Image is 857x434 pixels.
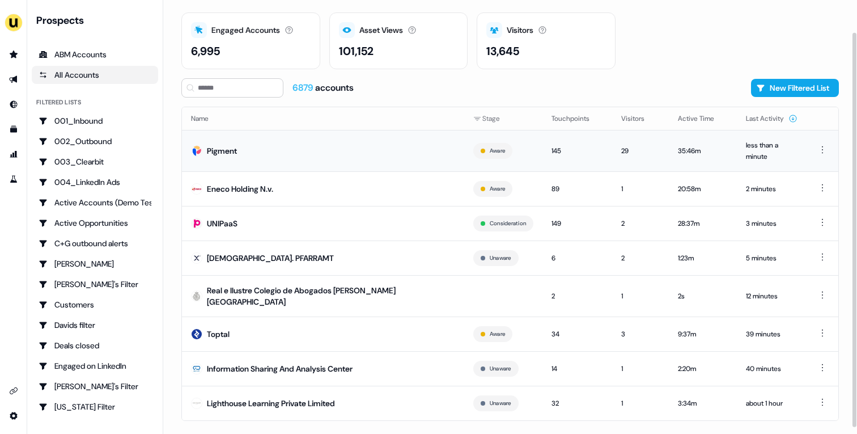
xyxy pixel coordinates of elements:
[5,70,23,89] a: Go to outbound experience
[621,218,660,229] div: 2
[39,340,151,351] div: Deals closed
[39,217,151,229] div: Active Opportunities
[32,377,158,395] a: Go to Geneviève's Filter
[36,98,81,107] div: Filtered lists
[551,328,603,340] div: 34
[32,66,158,84] a: All accounts
[207,363,353,374] div: Information Sharing And Analysis Center
[32,316,158,334] a: Go to Davids filter
[292,82,354,94] div: accounts
[32,214,158,232] a: Go to Active Opportunities
[551,363,603,374] div: 14
[621,252,660,264] div: 2
[5,120,23,138] a: Go to templates
[678,252,728,264] div: 1:23m
[207,218,237,229] div: UNIPaaS
[621,363,660,374] div: 1
[621,398,660,409] div: 1
[490,184,505,194] button: Aware
[39,197,151,208] div: Active Accounts (Demo Test)
[746,218,797,229] div: 3 minutes
[32,275,158,293] a: Go to Charlotte's Filter
[207,145,237,157] div: Pigment
[339,43,374,60] div: 101,152
[39,69,151,81] div: All Accounts
[5,45,23,64] a: Go to prospects
[746,290,797,302] div: 12 minutes
[678,108,728,129] button: Active Time
[490,253,511,263] button: Unaware
[32,398,158,416] a: Go to Georgia Filter
[490,364,511,374] button: Unaware
[746,140,797,162] div: less than a minute
[32,45,158,64] a: ABM Accounts
[621,183,660,195] div: 1
[32,357,158,375] a: Go to Engaged on LinkedIn
[678,398,728,409] div: 3:34m
[39,401,151,412] div: [US_STATE] Filter
[621,328,660,340] div: 3
[207,328,230,340] div: Toptal
[678,328,728,340] div: 9:37m
[551,398,603,409] div: 32
[5,407,23,425] a: Go to integrations
[292,82,315,94] span: 6879
[32,173,158,191] a: Go to 004_LinkedIn Ads
[32,234,158,252] a: Go to C+G outbound alerts
[32,132,158,150] a: Go to 002_Outbound
[490,218,526,229] button: Consideration
[751,79,839,97] button: New Filtered List
[182,107,464,130] th: Name
[39,238,151,249] div: C+G outbound alerts
[39,381,151,392] div: [PERSON_NAME]'s Filter
[191,43,220,60] div: 6,995
[746,398,797,409] div: about 1 hour
[5,145,23,163] a: Go to attribution
[678,363,728,374] div: 2:20m
[551,145,603,157] div: 145
[5,95,23,113] a: Go to Inbound
[551,218,603,229] div: 149
[678,218,728,229] div: 28:37m
[36,14,158,27] div: Prospects
[486,43,519,60] div: 13,645
[621,145,660,157] div: 29
[621,290,660,302] div: 1
[39,258,151,269] div: [PERSON_NAME]
[39,279,151,290] div: [PERSON_NAME]'s Filter
[359,24,403,36] div: Asset Views
[746,183,797,195] div: 2 minutes
[39,176,151,188] div: 004_LinkedIn Ads
[5,170,23,188] a: Go to experiments
[678,290,728,302] div: 2s
[39,156,151,167] div: 003_Clearbit
[746,108,797,129] button: Last Activity
[746,252,797,264] div: 5 minutes
[507,24,533,36] div: Visitors
[39,319,151,331] div: Davids filter
[746,363,797,374] div: 40 minutes
[39,299,151,310] div: Customers
[207,285,455,307] div: Real e Ilustre Colegio de Abogados [PERSON_NAME][GEOGRAPHIC_DATA]
[32,153,158,171] a: Go to 003_Clearbit
[5,382,23,400] a: Go to integrations
[490,329,505,339] button: Aware
[678,145,728,157] div: 35:46m
[207,183,273,195] div: Eneco Holding N.v.
[207,398,335,409] div: Lighthouse Learning Private Limited
[551,290,603,302] div: 2
[32,112,158,130] a: Go to 001_Inbound
[207,252,334,264] div: [DEMOGRAPHIC_DATA]. PFARRAMT
[39,49,151,60] div: ABM Accounts
[32,193,158,212] a: Go to Active Accounts (Demo Test)
[678,183,728,195] div: 20:58m
[746,328,797,340] div: 39 minutes
[490,398,511,408] button: Unaware
[32,336,158,355] a: Go to Deals closed
[473,113,533,124] div: Stage
[490,146,505,156] button: Aware
[32,296,158,314] a: Go to Customers
[39,360,151,372] div: Engaged on LinkedIn
[39,115,151,127] div: 001_Inbound
[211,24,280,36] div: Engaged Accounts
